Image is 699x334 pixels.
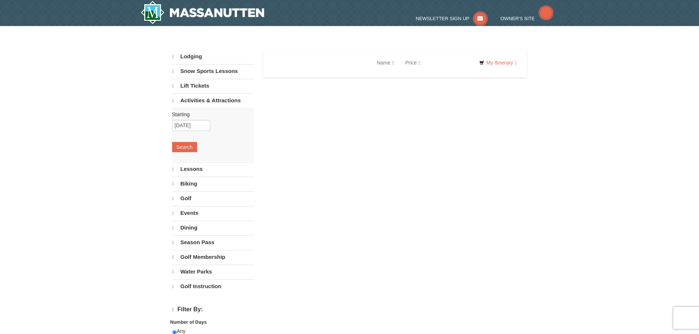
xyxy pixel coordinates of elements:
[172,206,254,220] a: Events
[500,16,535,21] span: Owner's Site
[141,1,265,24] a: Massanutten Resort
[170,319,207,325] strong: Number of Days
[500,16,553,21] a: Owner's Site
[172,50,254,63] a: Lodging
[172,111,248,118] label: Starting
[416,16,488,21] a: Newsletter Sign Up
[474,57,521,68] a: My Itinerary
[172,306,254,313] h4: Filter By:
[172,221,254,235] a: Dining
[416,16,469,21] span: Newsletter Sign Up
[172,177,254,191] a: Biking
[172,93,254,107] a: Activities & Attractions
[172,64,254,78] a: Snow Sports Lessons
[172,235,254,249] a: Season Pass
[172,142,197,152] button: Search
[172,191,254,205] a: Golf
[400,55,426,70] a: Price
[172,162,254,176] a: Lessons
[172,250,254,264] a: Golf Membership
[172,279,254,293] a: Golf Instruction
[172,265,254,279] a: Water Parks
[172,79,254,93] a: Lift Tickets
[371,55,400,70] a: Name
[141,1,265,24] img: Massanutten Resort Logo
